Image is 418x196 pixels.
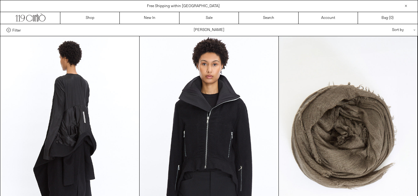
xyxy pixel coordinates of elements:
span: 0 [390,15,392,20]
a: Shop [60,12,120,24]
a: Search [239,12,298,24]
a: Account [299,12,358,24]
span: Filter [12,28,21,32]
a: Free Shipping within [GEOGRAPHIC_DATA] [147,4,220,9]
a: Sale [179,12,239,24]
a: New In [120,12,179,24]
div: Sort by [356,24,412,36]
a: Bag () [358,12,417,24]
span: ) [390,15,394,21]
